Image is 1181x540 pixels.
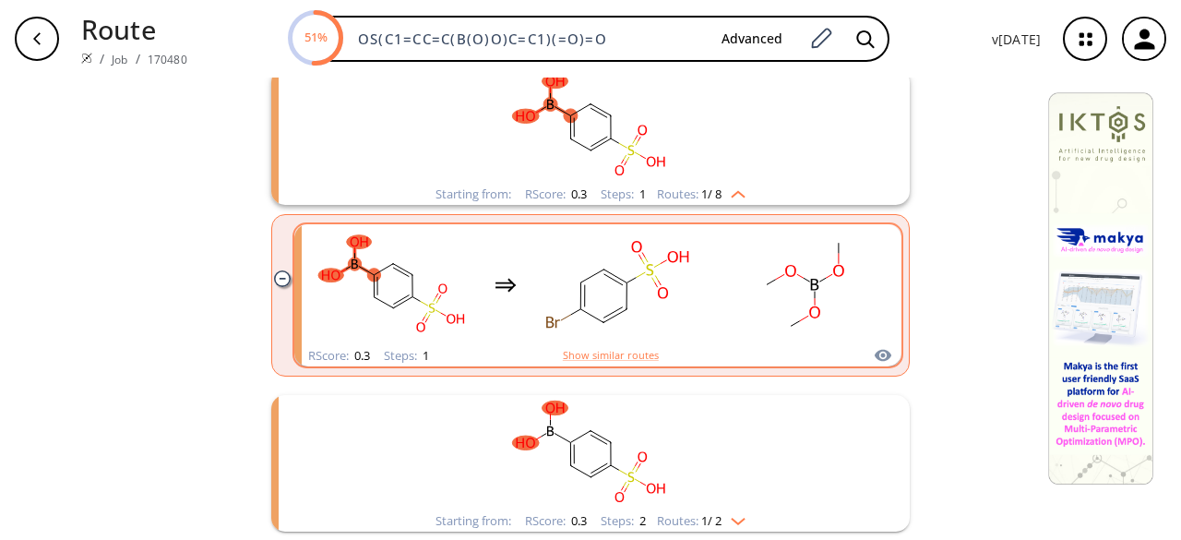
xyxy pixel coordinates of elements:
[568,186,587,202] span: 0.3
[100,49,104,68] li: /
[720,227,886,342] svg: COB(OC)OC
[601,515,646,527] div: Steps :
[310,227,476,342] svg: O=S(=O)(O)c1ccc(B(O)O)cc1
[601,188,646,200] div: Steps :
[701,515,722,527] span: 1 / 2
[657,515,746,527] div: Routes:
[657,188,746,200] div: Routes:
[352,347,370,364] span: 0.3
[707,22,797,56] button: Advanced
[435,188,511,200] div: Starting from:
[525,188,587,200] div: RScore :
[308,350,370,362] div: RScore :
[351,395,830,510] svg: O=S(=O)(O)c1ccc(B(O)O)cc1
[81,9,187,49] p: Route
[535,227,701,342] svg: O=S(=O)(O)c1ccc(Br)cc1
[148,52,187,67] a: 170480
[637,186,646,202] span: 1
[435,515,511,527] div: Starting from:
[351,68,830,184] svg: O=S(=O)(O)c1ccc(B(O)O)cc1
[563,347,659,364] button: Show similar routes
[347,30,707,48] input: Enter SMILES
[722,510,746,525] img: Down
[420,347,429,364] span: 1
[992,30,1041,49] p: v [DATE]
[136,49,140,68] li: /
[568,512,587,529] span: 0.3
[637,512,646,529] span: 2
[112,52,127,67] a: Job
[1048,92,1153,485] img: Banner
[304,29,327,45] text: 51%
[701,188,722,200] span: 1 / 8
[525,515,587,527] div: RScore :
[384,350,429,362] div: Steps :
[81,53,92,64] img: Spaya logo
[722,184,746,198] img: Up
